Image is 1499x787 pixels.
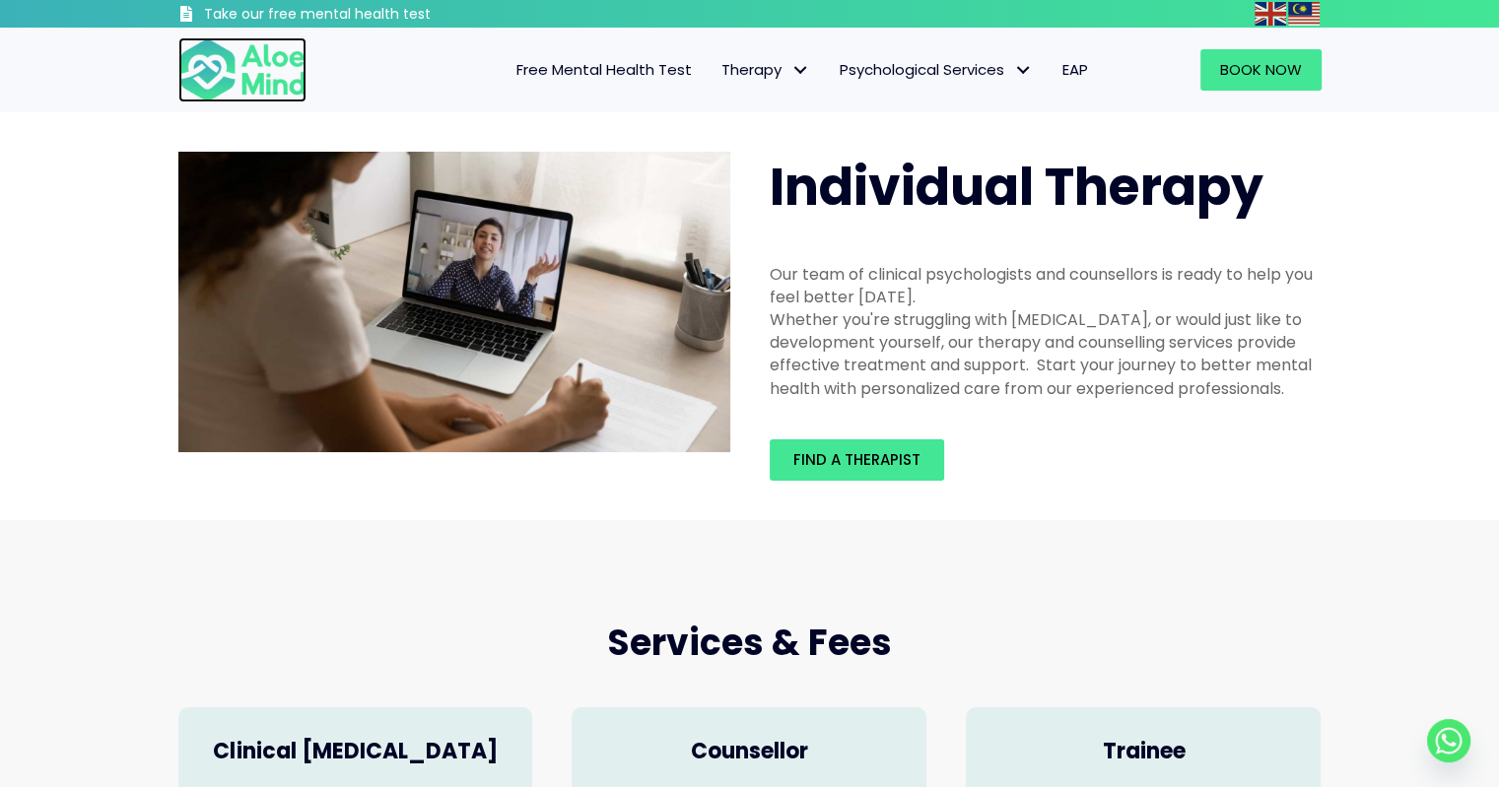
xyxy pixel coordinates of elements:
[770,439,944,481] a: Find a therapist
[1220,59,1302,80] span: Book Now
[32,51,47,67] img: website_grey.svg
[1255,2,1288,25] a: English
[75,126,176,139] div: Domain Overview
[1427,719,1470,762] a: Whatsapp
[53,124,69,140] img: tab_domain_overview_orange.svg
[607,618,892,668] span: Services & Fees
[793,449,920,470] span: Find a therapist
[1009,56,1038,85] span: Psychological Services: submenu
[198,737,513,767] h4: Clinical [MEDICAL_DATA]
[55,32,97,47] div: v 4.0.25
[178,152,730,453] img: Therapy online individual
[516,59,692,80] span: Free Mental Health Test
[1288,2,1320,26] img: ms
[51,51,217,67] div: Domain: [DOMAIN_NAME]
[1062,59,1088,80] span: EAP
[786,56,815,85] span: Therapy: submenu
[770,263,1322,308] div: Our team of clinical psychologists and counsellors is ready to help you feel better [DATE].
[32,32,47,47] img: logo_orange.svg
[178,5,536,28] a: Take our free mental health test
[591,737,907,767] h4: Counsellor
[1200,49,1322,91] a: Book Now
[770,151,1263,223] span: Individual Therapy
[707,49,825,91] a: TherapyTherapy: submenu
[196,124,212,140] img: tab_keywords_by_traffic_grey.svg
[1288,2,1322,25] a: Malay
[502,49,707,91] a: Free Mental Health Test
[721,59,810,80] span: Therapy
[825,49,1048,91] a: Psychological ServicesPsychological Services: submenu
[986,737,1301,767] h4: Trainee
[332,49,1103,91] nav: Menu
[204,5,536,25] h3: Take our free mental health test
[178,37,307,102] img: Aloe Mind Malaysia | Mental Healthcare Services in Malaysia and Singapore
[1048,49,1103,91] a: EAP
[840,59,1033,80] span: Psychological Services
[770,308,1322,400] div: Whether you're struggling with [MEDICAL_DATA], or would just like to development yourself, our th...
[218,126,332,139] div: Keywords by Traffic
[1255,2,1286,26] img: en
